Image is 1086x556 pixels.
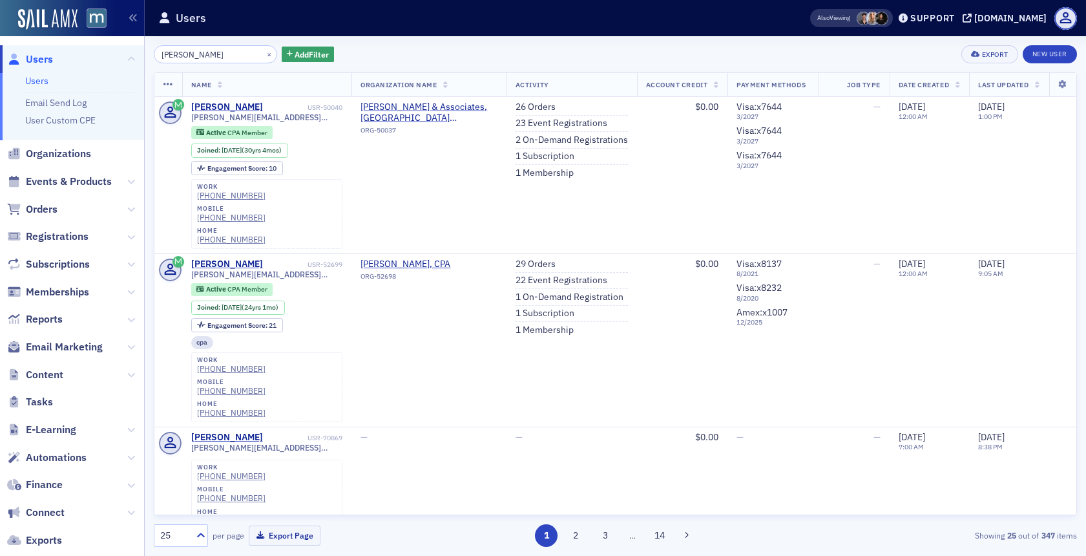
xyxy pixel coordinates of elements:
[899,112,928,121] time: 12:00 AM
[7,230,89,244] a: Registrations
[516,151,574,162] a: 1 Subscription
[516,134,628,146] a: 2 On-Demand Registrations
[197,493,266,503] a: [PHONE_NUMBER]
[978,431,1005,443] span: [DATE]
[7,395,53,409] a: Tasks
[191,336,214,349] div: cpa
[191,102,263,113] a: [PERSON_NAME]
[191,112,343,122] span: [PERSON_NAME][EMAIL_ADDRESS][DOMAIN_NAME]
[197,146,222,155] span: Joined :
[978,101,1005,112] span: [DATE]
[197,191,266,200] a: [PHONE_NUMBER]
[360,259,478,270] a: [PERSON_NAME], CPA
[207,321,269,330] span: Engagement Score :
[25,114,96,126] a: User Custom CPE
[646,80,707,89] span: Account Credit
[87,8,107,28] img: SailAMX
[249,526,320,546] button: Export Page
[160,529,189,542] div: 25
[222,303,242,312] span: [DATE]
[154,45,277,63] input: Search…
[516,275,607,286] a: 22 Event Registrations
[516,431,523,443] span: —
[191,443,343,453] span: [PERSON_NAME][EMAIL_ADDRESS][DOMAIN_NAME]
[963,14,1051,23] button: [DOMAIN_NAME]
[206,128,227,137] span: Active
[26,395,53,409] span: Tasks
[535,524,558,547] button: 1
[695,431,718,443] span: $0.00
[7,202,57,217] a: Orders
[899,431,925,443] span: [DATE]
[7,478,63,492] a: Finance
[265,434,342,442] div: USR-70869
[26,312,63,326] span: Reports
[197,464,266,471] div: work
[196,285,267,294] a: Active CPA Member
[516,118,607,129] a: 23 Event Registrations
[961,45,1018,63] button: Export
[191,283,273,296] div: Active: Active: CPA Member
[857,12,870,25] span: Mary Beth Halpern
[295,48,329,60] span: Add Filter
[7,52,53,67] a: Users
[197,508,266,516] div: home
[78,8,107,30] a: View Homepage
[594,524,616,547] button: 3
[516,292,623,303] a: 1 On-Demand Registration
[197,364,266,374] a: [PHONE_NUMBER]
[197,386,266,396] a: [PHONE_NUMBER]
[978,80,1029,89] span: Last Updated
[899,258,925,270] span: [DATE]
[25,75,48,87] a: Users
[695,101,718,112] span: $0.00
[736,282,782,294] span: Visa : x8232
[191,126,273,139] div: Active: Active: CPA Member
[516,308,574,319] a: 1 Subscription
[899,80,949,89] span: Date Created
[978,258,1005,270] span: [DATE]
[516,325,574,336] a: 1 Membership
[26,175,112,189] span: Events & Products
[207,165,277,172] div: 10
[1005,529,1018,541] strong: 25
[736,137,809,145] span: 3 / 2027
[207,322,277,329] div: 21
[26,230,89,244] span: Registrations
[736,258,782,270] span: Visa : x8137
[197,486,266,493] div: mobile
[191,432,263,444] a: [PERSON_NAME]
[360,259,478,270] span: Paul J Ostrye, CPA
[982,51,1008,58] div: Export
[360,102,497,124] span: Weinblatt & Associates, PA (Towson, MD)
[873,431,881,443] span: —
[736,162,809,170] span: 3 / 2027
[206,284,227,294] span: Active
[1023,45,1077,63] a: New User
[736,149,782,161] span: Visa : x7644
[197,471,266,481] a: [PHONE_NUMBER]
[978,112,1003,121] time: 1:00 PM
[565,524,587,547] button: 2
[360,80,437,89] span: Organization Name
[191,259,263,270] a: [PERSON_NAME]
[978,442,1003,451] time: 8:38 PM
[197,400,266,408] div: home
[191,318,283,332] div: Engagement Score: 21
[197,213,266,222] a: [PHONE_NUMBER]
[26,478,63,492] span: Finance
[197,235,266,244] a: [PHONE_NUMBER]
[26,506,65,520] span: Connect
[282,47,335,63] button: AddFilter
[222,145,242,155] span: [DATE]
[197,378,266,386] div: mobile
[227,128,267,137] span: CPA Member
[817,14,830,22] div: Also
[360,431,368,443] span: —
[516,80,549,89] span: Activity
